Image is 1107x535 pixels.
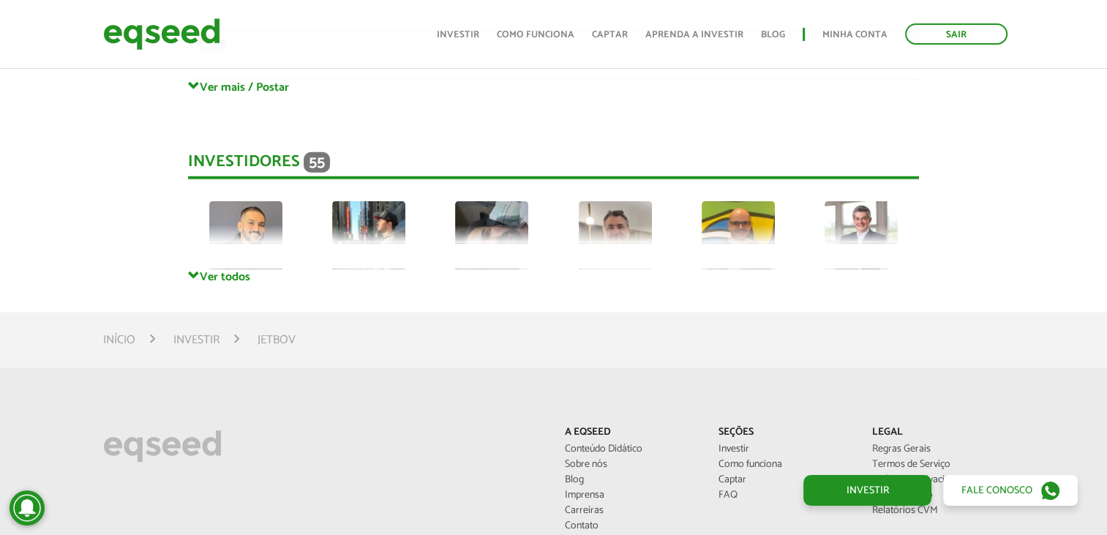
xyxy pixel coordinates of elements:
[564,506,696,516] a: Carreiras
[188,80,919,94] a: Ver mais / Postar
[702,201,775,274] img: picture-45893-1685299866.jpg
[905,23,1007,45] a: Sair
[304,152,330,173] span: 55
[592,30,628,40] a: Captar
[173,334,219,346] a: Investir
[103,427,222,466] img: EqSeed Logo
[872,506,1004,516] a: Relatórios CVM
[188,152,919,179] div: Investidores
[718,490,850,501] a: FAQ
[872,460,1004,470] a: Termos de Serviço
[258,330,296,350] li: JetBov
[579,201,652,274] img: picture-126834-1752512559.jpg
[718,460,850,470] a: Como funciona
[497,30,574,40] a: Como funciona
[437,30,479,40] a: Investir
[761,30,785,40] a: Blog
[645,30,743,40] a: Aprenda a investir
[822,30,888,40] a: Minha conta
[332,201,405,274] img: picture-112095-1687613792.jpg
[564,490,696,501] a: Imprensa
[872,444,1004,454] a: Regras Gerais
[803,475,931,506] a: Investir
[564,444,696,454] a: Conteúdo Didático
[188,269,919,283] a: Ver todos
[455,201,528,274] img: picture-121595-1719786865.jpg
[564,427,696,439] p: A EqSeed
[564,460,696,470] a: Sobre nós
[872,427,1004,439] p: Legal
[103,334,135,346] a: Início
[943,475,1078,506] a: Fale conosco
[825,201,898,274] img: picture-113391-1693569165.jpg
[718,475,850,485] a: Captar
[718,427,850,439] p: Seções
[564,521,696,531] a: Contato
[564,475,696,485] a: Blog
[209,201,282,274] img: picture-72979-1756068561.jpg
[718,444,850,454] a: Investir
[103,15,220,53] img: EqSeed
